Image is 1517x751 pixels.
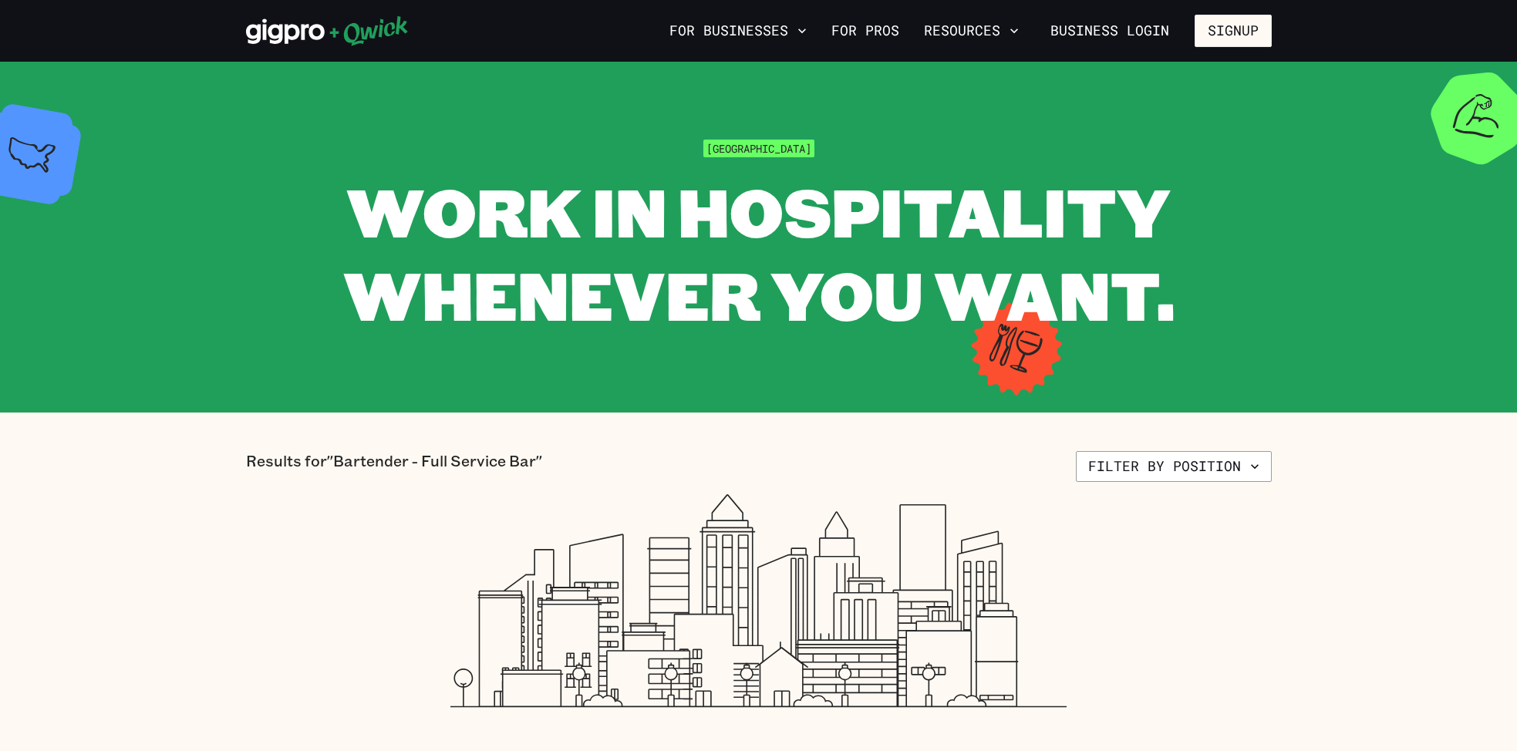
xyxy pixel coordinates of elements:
a: Business Login [1037,15,1182,47]
span: WORK IN HOSPITALITY WHENEVER YOU WANT. [343,167,1175,338]
button: Filter by position [1076,451,1272,482]
button: For Businesses [663,18,813,44]
button: Resources [918,18,1025,44]
a: For Pros [825,18,905,44]
span: [GEOGRAPHIC_DATA] [703,140,814,157]
button: Signup [1195,15,1272,47]
p: Results for "Bartender - Full Service Bar" [246,451,542,482]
